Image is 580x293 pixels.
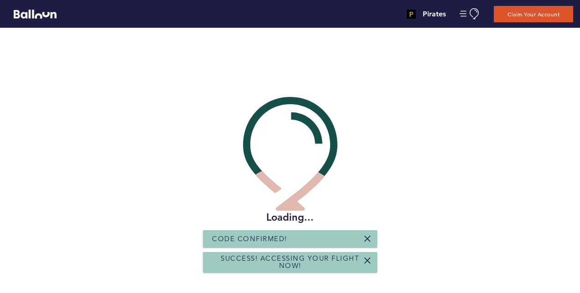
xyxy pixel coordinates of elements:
[7,9,57,19] a: Balloon
[14,10,57,19] svg: Balloon
[423,9,446,20] h4: Pirates
[460,8,480,20] button: Manage Account
[243,211,337,224] h2: Loading...
[203,252,377,273] div: Success! Accessing your flight now!
[494,6,573,22] button: Claim Your Account
[203,230,377,248] div: Code Confirmed!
